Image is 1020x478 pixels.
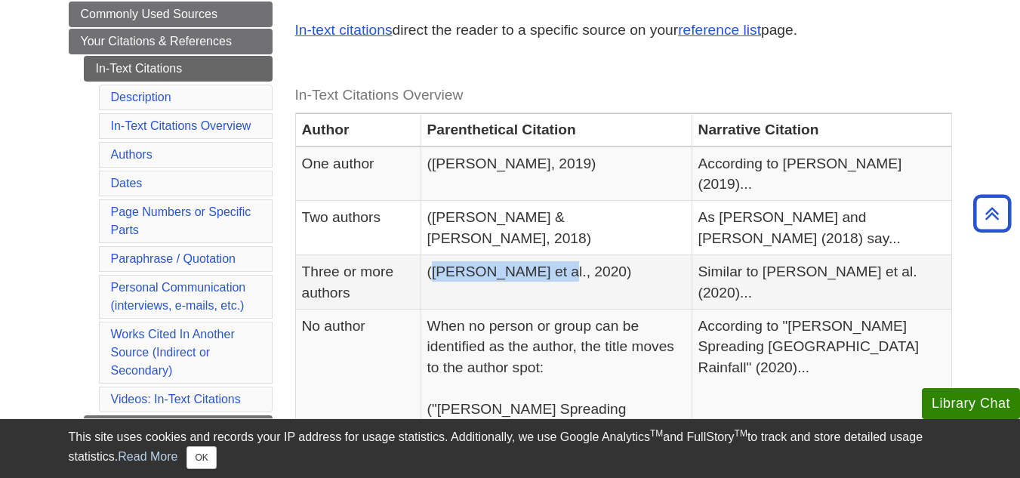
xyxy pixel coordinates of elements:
th: Narrative Citation [692,113,951,146]
a: Your Citations & References [69,29,273,54]
a: Videos: In-Text Citations [111,393,241,406]
caption: In-Text Citations Overview [295,79,952,113]
td: ([PERSON_NAME] et al., 2020) [421,255,692,310]
th: Parenthetical Citation [421,113,692,146]
td: ([PERSON_NAME], 2019) [421,146,692,201]
td: One author [295,146,421,201]
td: As [PERSON_NAME] and [PERSON_NAME] (2018) say... [692,201,951,255]
td: According to [PERSON_NAME] (2019)... [692,146,951,201]
td: Three or more authors [295,255,421,310]
span: Commonly Used Sources [81,8,217,20]
td: Two authors [295,201,421,255]
a: Page Numbers or Specific Parts [111,205,251,236]
td: No author [295,310,421,447]
a: In-Text Citations [84,56,273,82]
div: This site uses cookies and records your IP address for usage statistics. Additionally, we use Goo... [69,428,952,469]
a: Commonly Used Sources [69,2,273,27]
a: Authors - Reference Citations [84,415,273,441]
a: Back to Top [968,203,1016,224]
p: direct the reader to a specific source on your page. [295,20,952,42]
td: According to "[PERSON_NAME] Spreading [GEOGRAPHIC_DATA] Rainfall" (2020)... [692,310,951,447]
a: Paraphrase / Quotation [111,252,236,265]
span: Your Citations & References [81,35,232,48]
a: reference list [678,22,761,38]
a: Authors [111,148,153,161]
a: Works Cited In Another Source (Indirect or Secondary) [111,328,235,377]
th: Author [295,113,421,146]
sup: TM [735,428,747,439]
td: Similar to [PERSON_NAME] et al. (2020)... [692,255,951,310]
button: Library Chat [922,388,1020,419]
a: In-Text Citations Overview [111,119,251,132]
a: Description [111,91,171,103]
a: Dates [111,177,143,190]
td: ([PERSON_NAME] & [PERSON_NAME], 2018) [421,201,692,255]
sup: TM [650,428,663,439]
td: When no person or group can be identified as the author, the title moves to the author spot: ("[P... [421,310,692,447]
a: Personal Communication(interviews, e-mails, etc.) [111,281,246,312]
button: Close [186,446,216,469]
a: Read More [118,450,177,463]
a: In-text citations [295,22,393,38]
